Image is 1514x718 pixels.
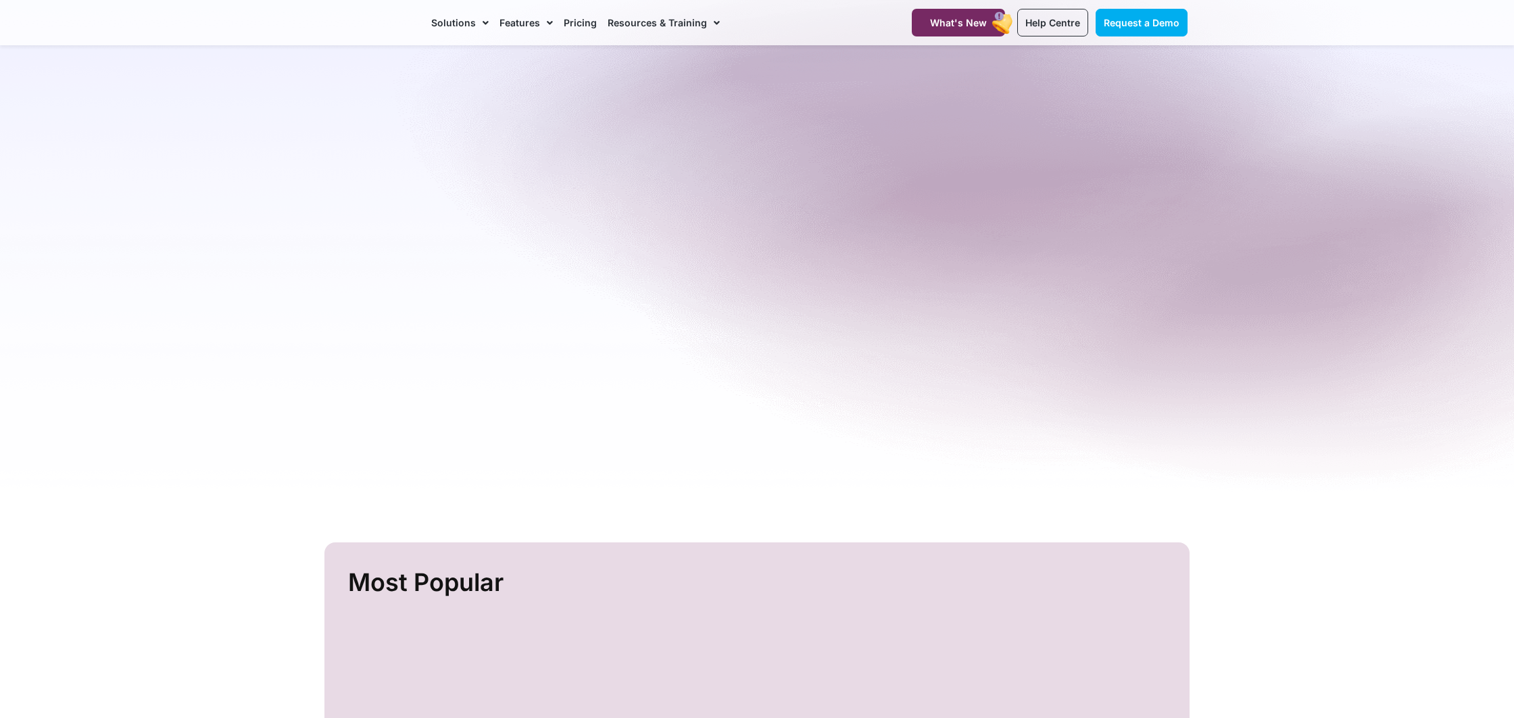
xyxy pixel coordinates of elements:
img: CareMaster Logo [326,13,418,33]
span: Request a Demo [1104,17,1179,28]
span: What's New [930,17,987,28]
a: What's New [912,9,1005,36]
span: Help Centre [1025,17,1080,28]
a: Help Centre [1017,9,1088,36]
h2: Most Popular [348,563,1169,602]
a: Request a Demo [1096,9,1188,36]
